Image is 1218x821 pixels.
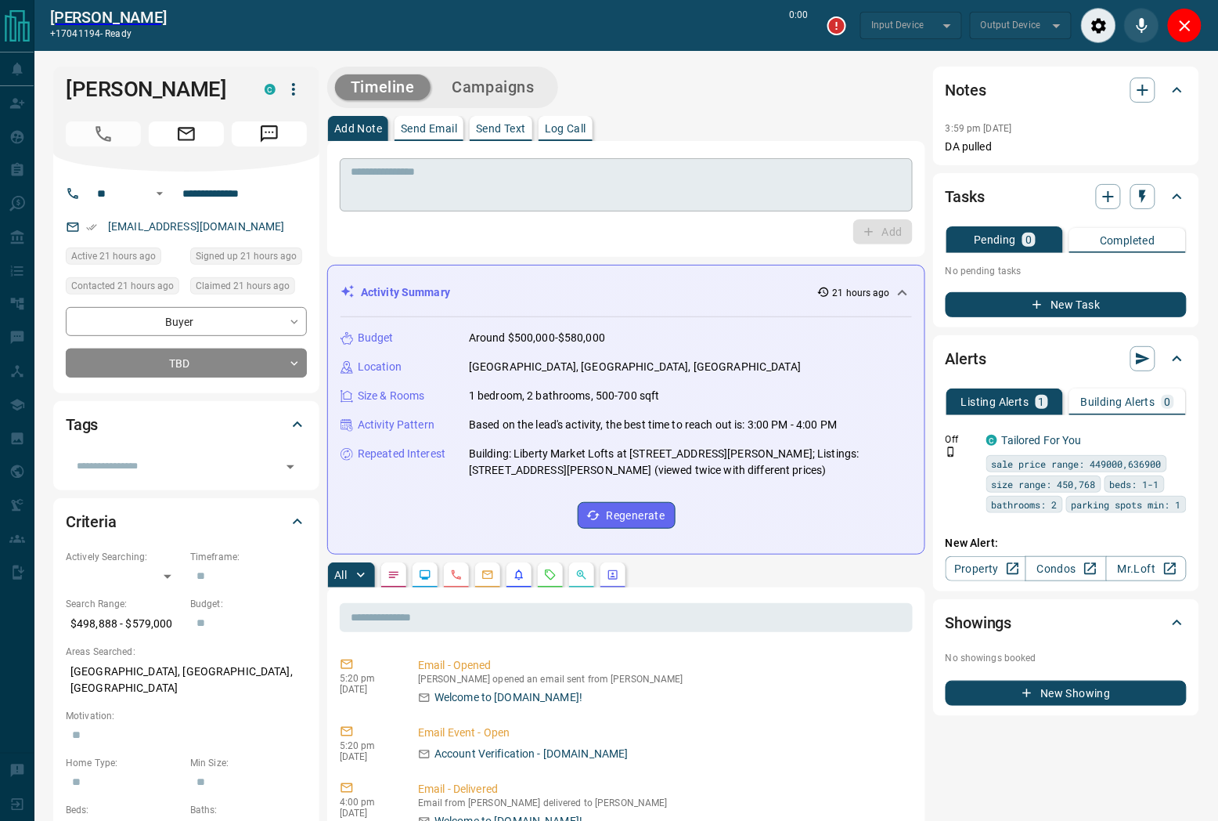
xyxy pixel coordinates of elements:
button: Regenerate [578,502,676,529]
p: All [334,570,347,580]
p: Off [946,432,977,447]
p: Beds: [66,803,182,817]
a: Tailored For You [1002,434,1082,447]
p: Building Alerts [1081,396,1155,407]
a: [PERSON_NAME] [50,8,167,27]
span: Contacted 21 hours ago [71,278,174,294]
span: Email [149,121,224,146]
div: Mute [1124,8,1159,43]
p: Size & Rooms [358,388,425,404]
p: Actively Searching: [66,550,182,564]
p: $498,888 - $579,000 [66,611,182,637]
h1: [PERSON_NAME] [66,77,241,102]
p: Search Range: [66,597,182,611]
p: Listing Alerts [961,396,1029,407]
p: [DATE] [340,808,395,819]
p: 0 [1025,234,1032,245]
p: 0:00 [790,8,809,43]
button: Campaigns [437,74,550,100]
p: Building: Liberty Market Lofts at [STREET_ADDRESS][PERSON_NAME]; Listings: [STREET_ADDRESS][PERSO... [469,446,912,479]
span: size range: 450,768 [992,476,1096,492]
div: Sun Oct 12 2025 [190,277,307,299]
p: Account Verification - [DOMAIN_NAME] [434,746,629,762]
p: 3:59 pm [DATE] [946,123,1012,134]
p: Budget: [190,597,307,611]
h2: Criteria [66,509,117,534]
svg: Emails [481,569,494,581]
span: Message [232,121,307,146]
p: Activity Summary [361,284,450,301]
svg: Opportunities [575,569,588,581]
p: Pending [974,234,1016,245]
h2: Notes [946,78,986,103]
p: 1 [1039,396,1045,407]
p: Around $500,000-$580,000 [469,330,605,346]
div: Buyer [66,307,307,336]
button: Open [279,456,301,478]
p: 1 bedroom, 2 bathrooms, 500-700 sqft [469,388,660,404]
p: Budget [358,330,394,346]
span: beds: 1-1 [1110,476,1159,492]
p: DA pulled [946,139,1187,155]
p: +17041194 - [50,27,167,41]
p: Min Size: [190,756,307,770]
p: Motivation: [66,709,307,723]
svg: Requests [544,569,557,581]
p: Log Call [545,123,586,134]
p: Areas Searched: [66,645,307,659]
div: TBD [66,349,307,378]
p: Baths: [190,803,307,817]
svg: Notes [387,569,400,581]
div: Sun Oct 12 2025 [190,248,307,269]
button: New Showing [946,681,1187,706]
p: [DATE] [340,751,395,762]
h2: Showings [946,610,1012,635]
p: Email Event - Open [418,725,906,741]
p: [DATE] [340,684,395,695]
p: 0 [1165,396,1171,407]
svg: Agent Actions [607,569,619,581]
p: 21 hours ago [833,286,890,300]
div: Close [1167,8,1202,43]
p: No showings booked [946,651,1187,665]
p: Completed [1100,235,1155,246]
span: Call [66,121,141,146]
p: 5:20 pm [340,740,395,751]
p: Email - Delivered [418,781,906,797]
button: Timeline [335,74,431,100]
div: Sun Oct 12 2025 [66,277,182,299]
div: Notes [946,71,1187,109]
span: Claimed 21 hours ago [196,278,290,294]
button: Open [150,184,169,203]
p: Activity Pattern [358,417,434,433]
span: Active 21 hours ago [71,248,156,264]
div: condos.ca [986,435,997,446]
svg: Push Notification Only [946,447,957,458]
span: sale price range: 449000,636900 [992,456,1162,472]
div: Alerts [946,340,1187,378]
p: 5:20 pm [340,673,395,684]
a: Condos [1025,556,1106,581]
div: Showings [946,604,1187,642]
p: Send Text [476,123,526,134]
p: Based on the lead's activity, the best time to reach out is: 3:00 PM - 4:00 PM [469,417,837,433]
p: Timeframe: [190,550,307,564]
h2: Tasks [946,184,985,209]
span: bathrooms: 2 [992,497,1058,512]
a: Property [946,556,1026,581]
span: parking spots min: 1 [1072,497,1181,512]
div: Tasks [946,178,1187,215]
p: [GEOGRAPHIC_DATA], [GEOGRAPHIC_DATA], [GEOGRAPHIC_DATA] [469,359,801,375]
div: Tags [66,406,307,443]
p: No pending tasks [946,259,1187,283]
span: ready [105,28,132,39]
button: New Task [946,292,1187,317]
div: Criteria [66,503,307,541]
span: Signed up 21 hours ago [196,248,297,264]
a: [EMAIL_ADDRESS][DOMAIN_NAME] [108,220,285,233]
p: 4:00 pm [340,797,395,808]
svg: Email Verified [86,222,97,233]
svg: Lead Browsing Activity [419,569,431,581]
svg: Calls [450,569,463,581]
p: Send Email [401,123,457,134]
